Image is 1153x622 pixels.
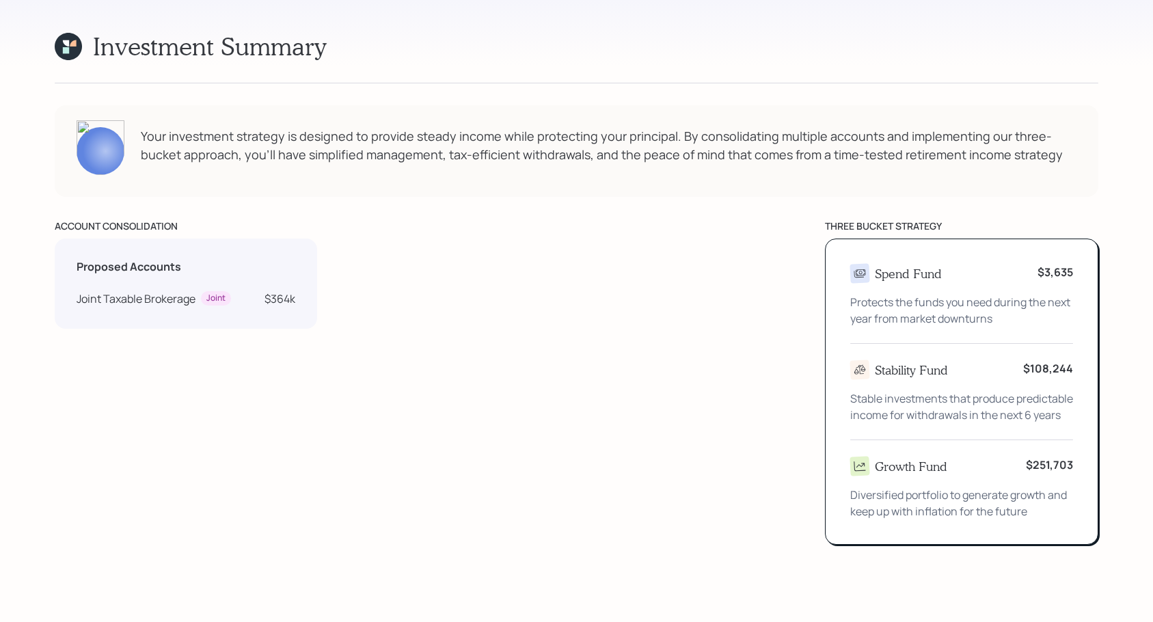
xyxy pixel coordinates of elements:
[850,390,1073,423] div: Stable investments that produce predictable income for withdrawals in the next 6 years
[1026,457,1073,472] b: $251,703
[1037,265,1073,280] b: $3,635
[1023,361,1073,376] b: $108,244
[264,290,295,307] div: $364k
[850,294,1073,327] div: Protects the funds you need during the next year from market downturns
[825,219,1098,233] div: three bucket strategy
[93,31,326,61] h1: Investment Summary
[55,219,317,233] div: account consolidation
[850,487,1073,519] div: Diversified portfolio to generate growth and keep up with inflation for the future
[77,260,295,273] h5: Proposed Accounts
[875,267,942,282] h4: Spend Fund
[875,459,947,474] h4: Growth Fund
[141,127,1076,164] div: Your investment strategy is designed to provide steady income while protecting your principal. By...
[206,293,226,304] div: Joint
[77,290,195,307] div: Joint Taxable Brokerage
[77,120,124,175] img: james-distasi-headshot.png
[875,363,948,378] h4: Stability Fund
